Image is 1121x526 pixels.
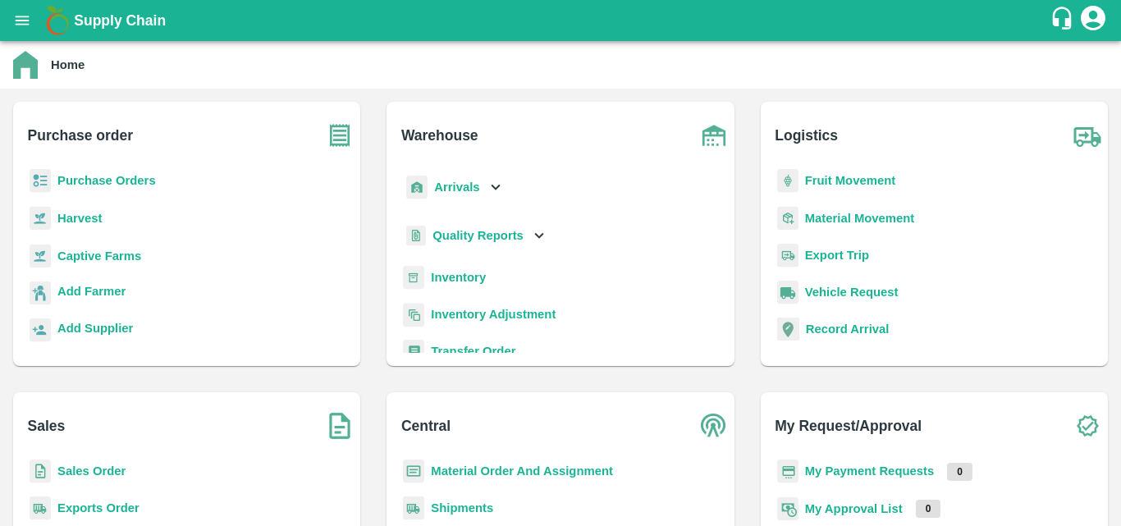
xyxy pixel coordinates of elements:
img: warehouse [693,115,734,156]
img: logo [41,4,74,37]
img: supplier [30,318,51,342]
a: Shipments [431,501,493,515]
button: open drawer [3,2,41,39]
a: Material Order And Assignment [431,464,613,478]
img: central [693,405,734,446]
img: check [1067,405,1108,446]
img: whInventory [403,266,424,290]
img: soSales [319,405,360,446]
img: approval [777,496,798,521]
a: Add Farmer [57,282,126,304]
img: recordArrival [777,318,799,341]
b: Warehouse [401,124,478,147]
img: truck [1067,115,1108,156]
b: Add Farmer [57,285,126,298]
div: Quality Reports [403,219,548,253]
img: material [777,206,798,231]
a: Inventory Adjustment [431,308,556,321]
b: Supply Chain [74,12,166,29]
img: delivery [777,244,798,268]
a: Supply Chain [74,9,1050,32]
b: Quality Reports [432,229,524,242]
a: My Payment Requests [805,464,935,478]
img: centralMaterial [403,460,424,483]
a: Captive Farms [57,249,141,263]
img: whArrival [406,176,428,199]
a: Export Trip [805,249,869,262]
img: harvest [30,206,51,231]
img: whTransfer [403,340,424,364]
a: Exports Order [57,501,140,515]
a: Purchase Orders [57,174,156,187]
b: My Request/Approval [775,414,922,437]
b: Arrivals [434,181,479,194]
img: sales [30,460,51,483]
b: Logistics [775,124,838,147]
img: shipments [403,496,424,520]
img: payment [777,460,798,483]
img: home [13,51,38,79]
a: Add Supplier [57,319,133,341]
a: Transfer Order [431,345,515,358]
a: Sales Order [57,464,126,478]
p: 0 [916,500,941,518]
img: purchase [319,115,360,156]
a: Inventory [431,271,486,284]
a: Material Movement [805,212,915,225]
img: qualityReport [406,226,426,246]
div: customer-support [1050,6,1078,35]
img: farmer [30,281,51,305]
p: 0 [947,463,972,481]
img: inventory [403,303,424,327]
b: Purchase order [28,124,133,147]
b: Home [51,58,85,71]
a: My Approval List [805,502,903,515]
a: Fruit Movement [805,174,896,187]
b: Sales [28,414,66,437]
a: Record Arrival [806,322,890,336]
div: account of current user [1078,3,1108,38]
div: Arrivals [403,169,505,206]
b: Add Supplier [57,322,133,335]
img: vehicle [777,281,798,304]
img: shipments [30,496,51,520]
b: Central [401,414,451,437]
a: Harvest [57,212,102,225]
img: fruit [777,169,798,193]
img: harvest [30,244,51,268]
img: reciept [30,169,51,193]
a: Vehicle Request [805,286,899,299]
